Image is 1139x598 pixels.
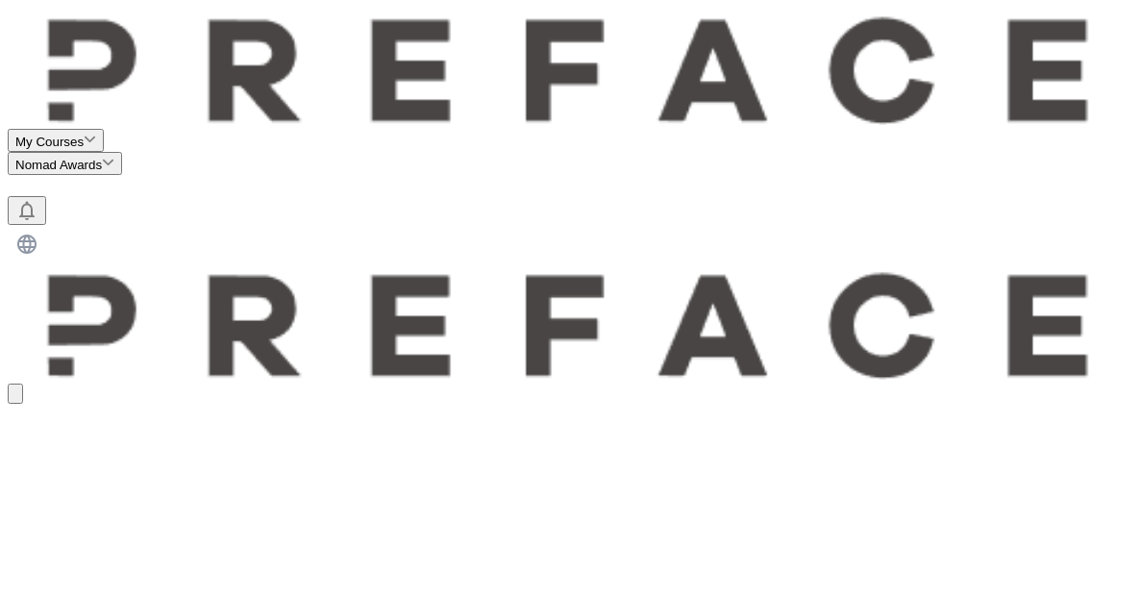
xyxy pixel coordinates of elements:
[8,129,104,152] button: My Courses
[15,158,102,172] span: Nomad Awards
[8,263,1131,385] a: Preface Logo
[8,8,1131,125] img: Preface Logo
[8,263,1131,381] img: Preface Logo
[8,152,122,175] button: Nomad Awards
[15,135,84,149] span: My Courses
[8,8,1131,129] a: Preface Logo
